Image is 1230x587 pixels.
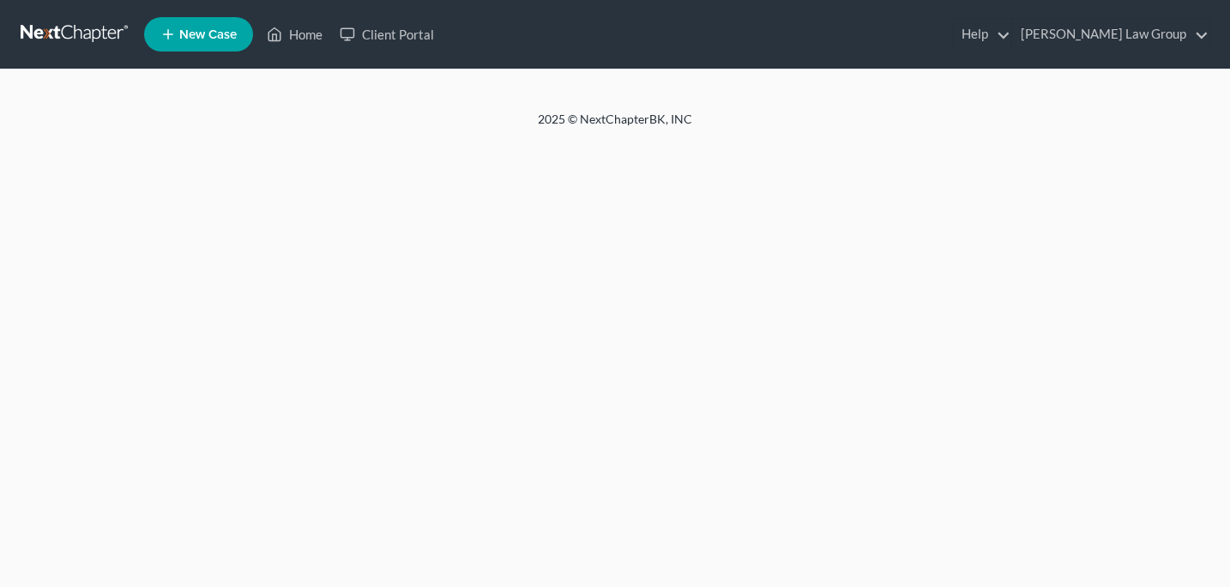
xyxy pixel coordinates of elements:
[126,111,1104,142] div: 2025 © NextChapterBK, INC
[258,19,331,50] a: Home
[953,19,1010,50] a: Help
[1012,19,1209,50] a: [PERSON_NAME] Law Group
[144,17,253,51] new-legal-case-button: New Case
[331,19,443,50] a: Client Portal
